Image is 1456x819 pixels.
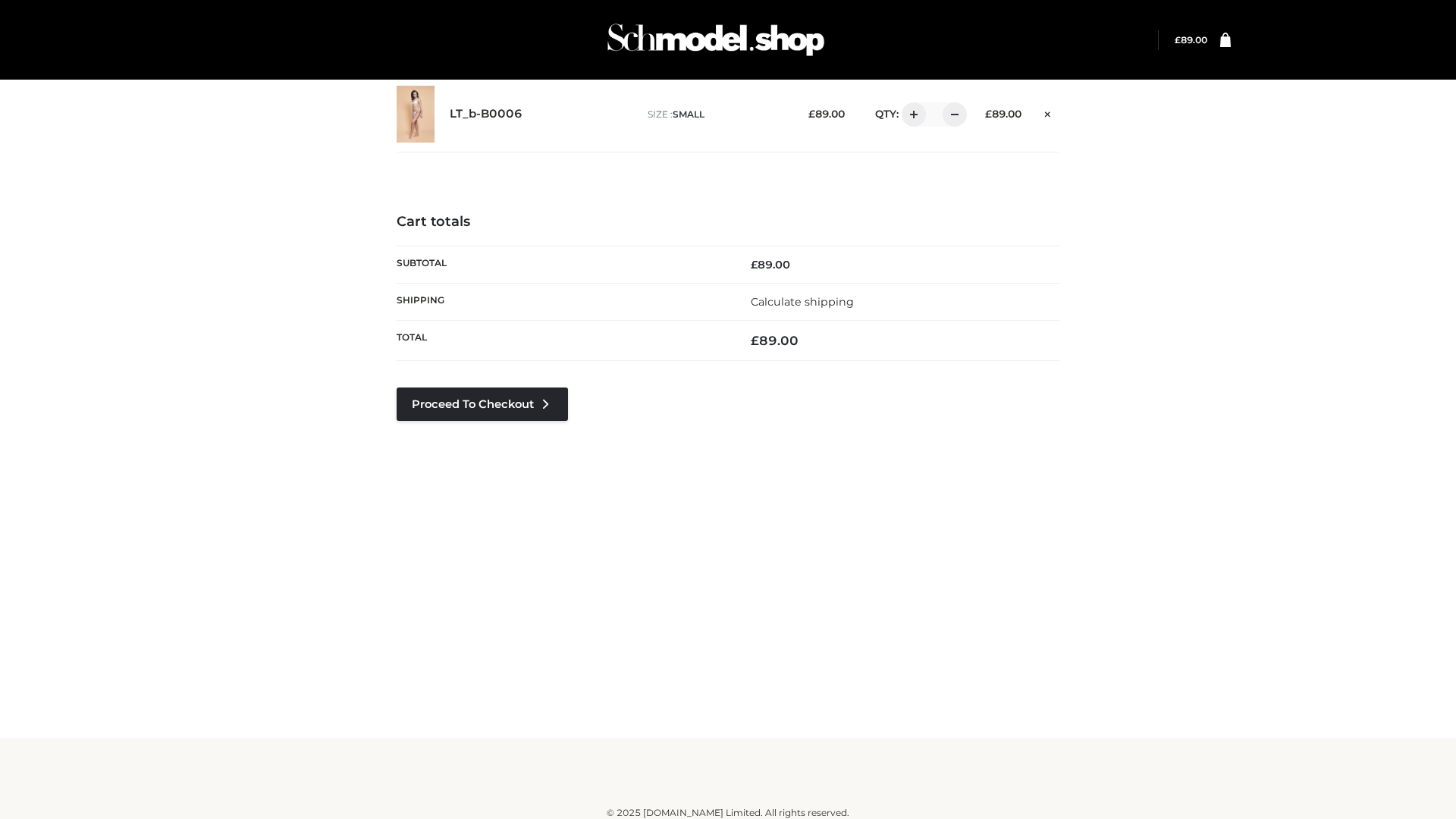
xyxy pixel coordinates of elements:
span: £ [751,333,759,348]
a: Proceed to Checkout [397,388,568,421]
span: £ [1175,34,1181,45]
th: Subtotal [397,246,728,283]
p: size : [648,108,785,121]
a: £89.00 [1175,34,1207,45]
bdi: 89.00 [985,108,1021,120]
span: £ [751,258,758,271]
th: Shipping [397,283,728,320]
a: LT_b-B0006 [450,107,522,121]
a: Calculate shipping [751,295,854,309]
bdi: 89.00 [808,108,845,120]
bdi: 89.00 [751,333,799,348]
h4: Cart totals [397,214,1059,231]
span: SMALL [673,108,704,120]
img: Schmodel Admin 964 [602,10,830,70]
div: QTY: [860,102,962,127]
bdi: 89.00 [1175,34,1207,45]
span: £ [808,108,815,120]
a: Remove this item [1037,102,1059,122]
bdi: 89.00 [751,258,790,271]
span: £ [985,108,992,120]
th: Total [397,321,728,361]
